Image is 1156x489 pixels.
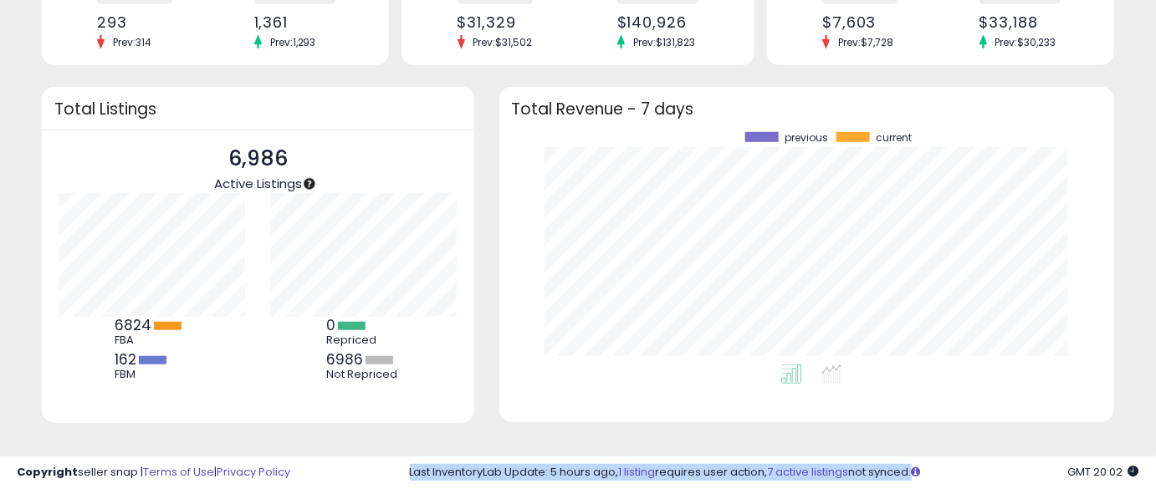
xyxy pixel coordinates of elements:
[410,465,1139,481] div: Last InventoryLab Update: 5 hours ago, requires user action, not synced.
[254,13,360,31] div: 1,361
[617,13,725,31] div: $140,926
[302,176,317,191] div: Tooltip anchor
[512,103,1102,115] h3: Total Revenue - 7 days
[217,464,290,480] a: Privacy Policy
[143,464,214,480] a: Terms of Use
[115,349,136,369] b: 162
[326,349,363,369] b: 6986
[987,35,1065,49] span: Prev: $30,233
[785,132,828,144] span: previous
[105,35,160,49] span: Prev: 314
[326,368,402,381] div: Not Repriced
[1068,464,1139,480] span: 2025-09-11 20:02 GMT
[625,35,703,49] span: Prev: $131,823
[822,13,928,31] div: $7,603
[876,132,912,144] span: current
[97,13,202,31] div: 293
[830,35,902,49] span: Prev: $7,728
[17,465,290,481] div: seller snap | |
[115,334,190,347] div: FBA
[980,13,1085,31] div: $33,188
[54,103,462,115] h3: Total Listings
[214,143,302,175] p: 6,986
[912,466,921,477] i: Click here to read more about un-synced listings.
[326,334,402,347] div: Repriced
[262,35,325,49] span: Prev: 1,293
[115,315,151,335] b: 6824
[115,368,190,381] div: FBM
[768,464,849,480] a: 7 active listings
[17,464,78,480] strong: Copyright
[465,35,541,49] span: Prev: $31,502
[458,13,565,31] div: $31,329
[214,175,302,192] span: Active Listings
[326,315,335,335] b: 0
[619,464,656,480] a: 1 listing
